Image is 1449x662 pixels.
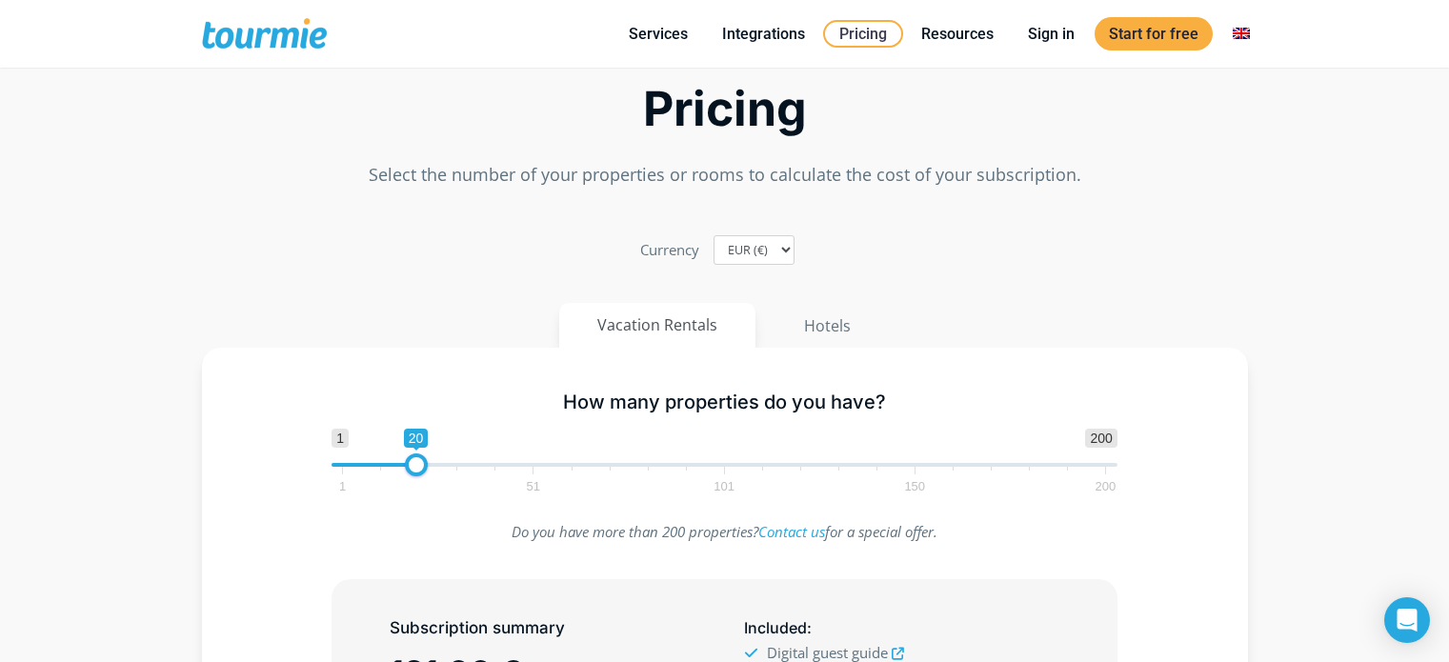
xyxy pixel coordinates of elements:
div: Open Intercom Messenger [1384,597,1430,643]
a: Services [614,22,702,46]
span: 1 [332,429,349,448]
a: Resources [907,22,1008,46]
a: Integrations [708,22,819,46]
h5: How many properties do you have? [332,391,1117,414]
span: Included [744,618,807,637]
label: Currency [640,237,699,263]
a: Switch to [1218,22,1264,46]
p: Select the number of your properties or rooms to calculate the cost of your subscription. [202,162,1248,188]
h5: Subscription summary [390,616,704,640]
span: 51 [524,482,543,491]
span: 150 [901,482,928,491]
span: Digital guest guide [767,643,888,662]
p: Do you have more than 200 properties? for a special offer. [332,519,1117,545]
a: Sign in [1014,22,1089,46]
span: 20 [404,429,429,448]
a: Start for free [1095,17,1213,50]
h2: Pricing [202,87,1248,131]
span: 1 [336,482,349,491]
span: 200 [1085,429,1117,448]
span: 200 [1093,482,1119,491]
button: Vacation Rentals [559,303,755,348]
a: Pricing [823,20,903,48]
span: 101 [711,482,737,491]
a: Contact us [758,522,825,541]
button: Hotels [765,303,890,349]
h5: : [744,616,1058,640]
